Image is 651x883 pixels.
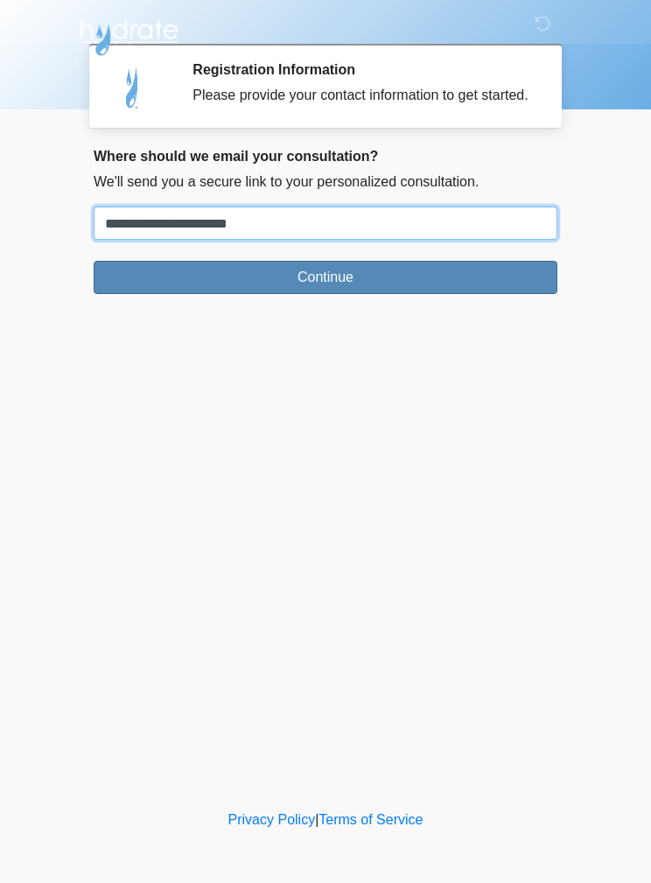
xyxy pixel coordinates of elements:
[94,148,557,165] h2: Where should we email your consultation?
[318,812,423,827] a: Terms of Service
[228,812,316,827] a: Privacy Policy
[192,85,531,106] div: Please provide your contact information to get started.
[94,261,557,294] button: Continue
[94,172,557,193] p: We'll send you a secure link to your personalized consultation.
[76,13,181,57] img: Hydrate IV Bar - Flagstaff Logo
[315,812,318,827] a: |
[107,61,159,114] img: Agent Avatar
